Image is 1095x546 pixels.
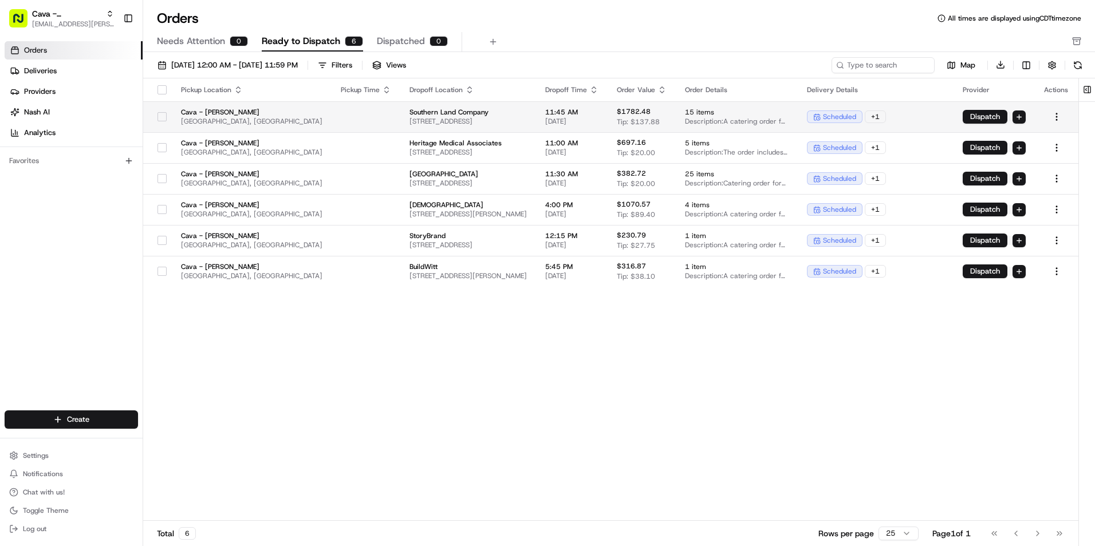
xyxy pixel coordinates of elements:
[23,469,63,478] span: Notifications
[865,141,886,154] div: + 1
[30,74,189,86] input: Clear
[181,240,322,250] span: [GEOGRAPHIC_DATA], [GEOGRAPHIC_DATA]
[685,148,789,157] span: Description: The order includes assorted dips and chips, two large group bowl bars with grilled c...
[23,488,65,497] span: Chat with us!
[932,528,971,539] div: Page 1 of 1
[617,262,646,271] span: $316.87
[409,240,527,250] span: [STREET_ADDRESS]
[52,109,188,121] div: Start new chat
[24,66,57,76] span: Deliveries
[960,60,975,70] span: Map
[685,271,789,280] span: Description: A catering order for 10 people, including a Group Bowl Bar with grilled chicken, var...
[685,179,789,188] span: Description: Catering order for 25 people, including Grilled Chicken + Vegetables, Greek Salad, S...
[341,85,391,94] div: Pickup Time
[545,209,598,219] span: [DATE]
[409,209,527,219] span: [STREET_ADDRESS][PERSON_NAME]
[11,149,77,158] div: Past conversations
[617,169,646,178] span: $382.72
[32,8,101,19] button: Cava - [PERSON_NAME]
[24,86,56,97] span: Providers
[24,109,45,130] img: 4920774857489_3d7f54699973ba98c624_72.jpg
[181,85,322,94] div: Pickup Location
[617,138,646,147] span: $697.16
[178,147,208,160] button: See all
[545,148,598,157] span: [DATE]
[545,240,598,250] span: [DATE]
[823,174,856,183] span: scheduled
[409,148,527,157] span: [STREET_ADDRESS]
[409,139,527,148] span: Heritage Medical Associates
[181,209,322,219] span: [GEOGRAPHIC_DATA], [GEOGRAPHIC_DATA]
[377,34,425,48] span: Dispatched
[5,82,143,101] a: Providers
[23,451,49,460] span: Settings
[5,521,138,537] button: Log out
[23,256,88,267] span: Knowledge Base
[545,271,598,280] span: [DATE]
[181,108,322,117] span: Cava - [PERSON_NAME]
[101,177,125,187] span: [DATE]
[5,448,138,464] button: Settings
[823,267,856,276] span: scheduled
[1070,57,1086,73] button: Refresh
[11,167,30,185] img: Jaidyn Hatchett
[152,57,303,73] button: [DATE] 12:00 AM - [DATE] 11:59 PM
[101,208,125,217] span: [DATE]
[617,107,651,116] span: $1782.48
[5,484,138,500] button: Chat with us!
[332,60,352,70] div: Filters
[262,34,340,48] span: Ready to Dispatch
[181,117,322,126] span: [GEOGRAPHIC_DATA], [GEOGRAPHIC_DATA]
[617,179,655,188] span: Tip: $20.00
[181,148,322,157] span: [GEOGRAPHIC_DATA], [GEOGRAPHIC_DATA]
[832,57,935,73] input: Type to search
[545,179,598,188] span: [DATE]
[617,272,655,281] span: Tip: $38.10
[181,169,322,179] span: Cava - [PERSON_NAME]
[5,466,138,482] button: Notifications
[865,172,886,185] div: + 1
[409,85,527,94] div: Dropoff Location
[617,200,651,209] span: $1070.57
[181,179,322,188] span: [GEOGRAPHIC_DATA], [GEOGRAPHIC_DATA]
[963,234,1007,247] button: Dispatch
[92,251,188,272] a: 💻API Documentation
[865,203,886,216] div: + 1
[617,210,655,219] span: Tip: $89.40
[963,110,1007,124] button: Dispatch
[95,177,99,187] span: •
[157,9,199,27] h1: Orders
[5,124,143,142] a: Analytics
[5,152,138,170] div: Favorites
[313,57,357,73] button: Filters
[52,121,157,130] div: We're available if you need us!
[963,203,1007,216] button: Dispatch
[545,200,598,209] span: 4:00 PM
[81,283,139,292] a: Powered byPylon
[685,240,789,250] span: Description: A catering order for 11 people, featuring a Group Bowl Bar with grilled chicken, saf...
[617,148,655,157] span: Tip: $20.00
[36,177,93,187] span: [PERSON_NAME]
[963,264,1007,278] button: Dispatch
[108,256,184,267] span: API Documentation
[24,45,47,56] span: Orders
[963,141,1007,155] button: Dispatch
[367,57,411,73] button: Views
[685,200,789,209] span: 4 items
[67,414,89,425] span: Create
[5,5,119,32] button: Cava - [PERSON_NAME][EMAIL_ADDRESS][PERSON_NAME][DOMAIN_NAME]
[24,128,56,138] span: Analytics
[181,231,322,240] span: Cava - [PERSON_NAME]
[195,113,208,126] button: Start new chat
[545,108,598,117] span: 11:45 AM
[430,36,448,46] div: 0
[181,271,322,280] span: [GEOGRAPHIC_DATA], [GEOGRAPHIC_DATA]
[685,169,789,179] span: 25 items
[5,62,143,80] a: Deliveries
[24,107,50,117] span: Nash AI
[32,19,114,29] button: [EMAIL_ADDRESS][PERSON_NAME][DOMAIN_NAME]
[23,524,46,533] span: Log out
[36,208,93,217] span: [PERSON_NAME]
[409,108,527,117] span: Southern Land Company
